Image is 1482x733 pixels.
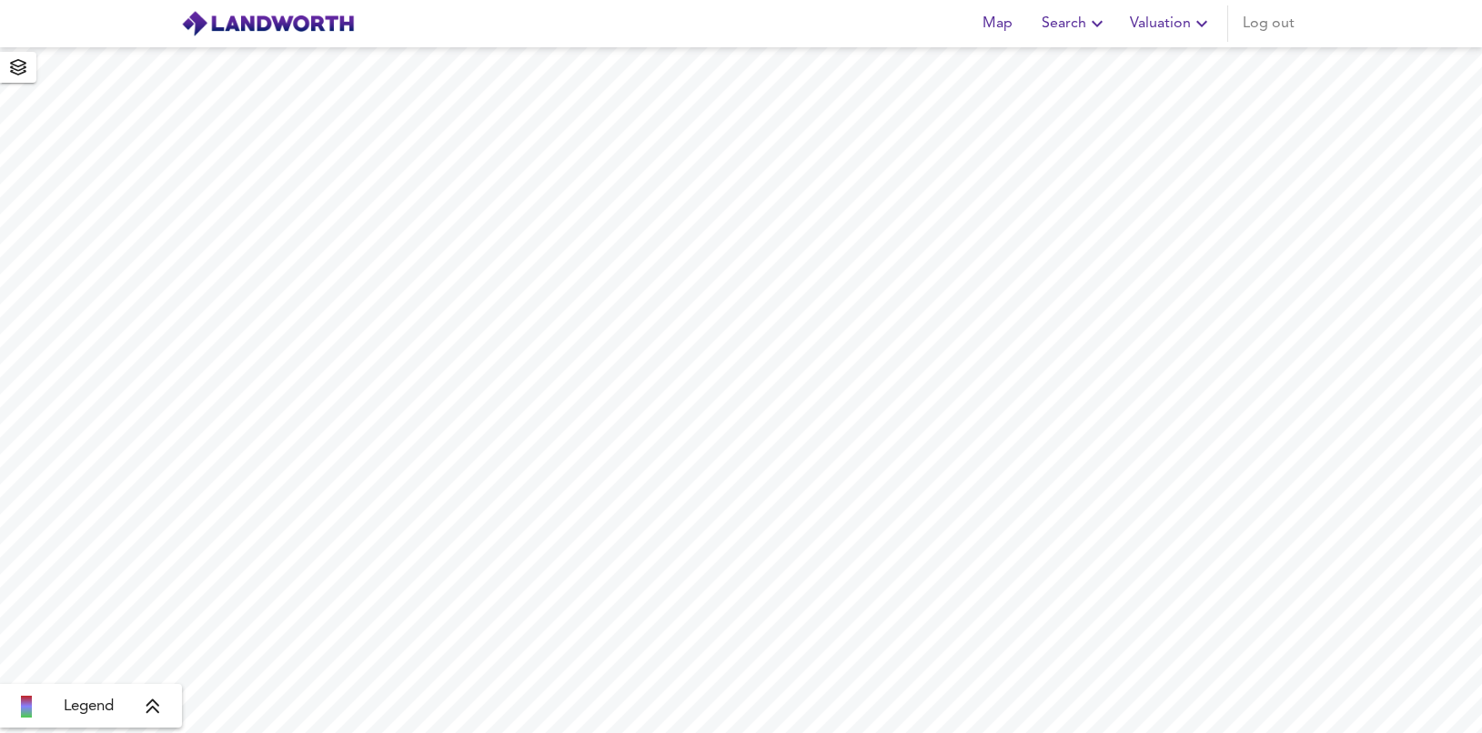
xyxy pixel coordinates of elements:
img: logo [181,10,355,37]
span: Search [1042,11,1108,36]
button: Valuation [1123,5,1220,42]
button: Map [969,5,1027,42]
span: Valuation [1130,11,1213,36]
button: Log out [1235,5,1302,42]
span: Legend [64,696,114,718]
span: Map [976,11,1020,36]
button: Search [1034,5,1115,42]
span: Log out [1243,11,1295,36]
